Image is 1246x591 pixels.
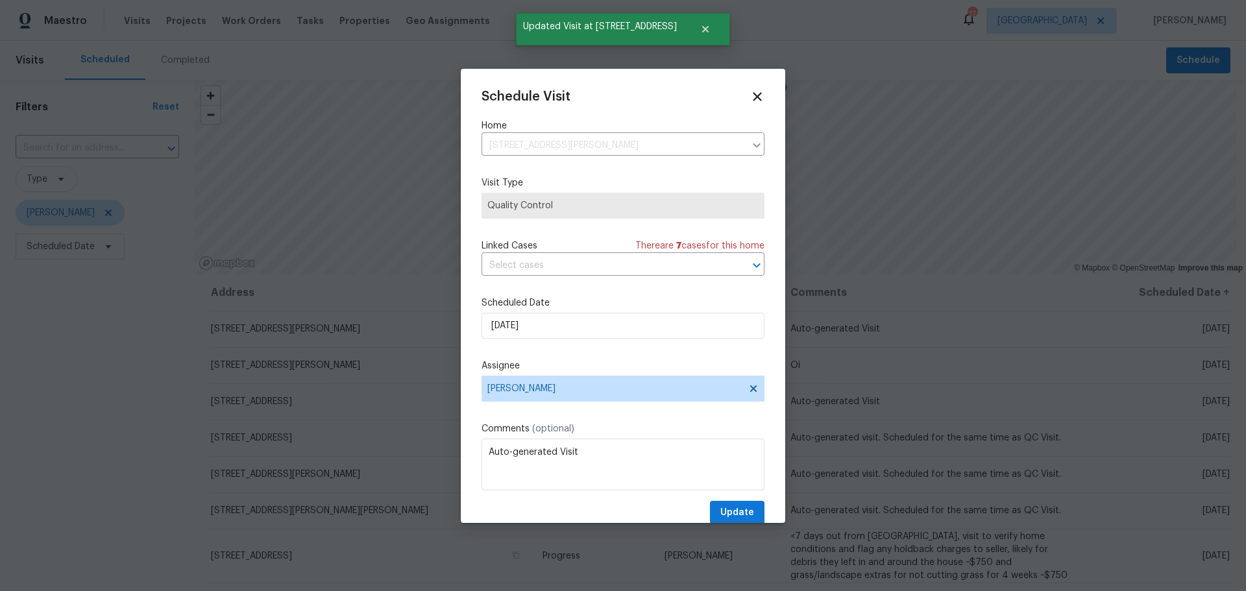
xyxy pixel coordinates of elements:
input: Select cases [482,256,728,276]
span: Updated Visit at [STREET_ADDRESS] [516,13,684,40]
label: Home [482,119,764,132]
span: Schedule Visit [482,90,570,103]
input: Enter in an address [482,136,745,156]
label: Comments [482,422,764,435]
label: Assignee [482,359,764,372]
label: Scheduled Date [482,296,764,309]
input: M/D/YYYY [482,313,764,339]
span: Linked Cases [482,239,537,252]
span: Quality Control [487,199,759,212]
button: Close [684,16,727,42]
span: [PERSON_NAME] [487,383,742,394]
span: There are case s for this home [635,239,764,252]
label: Visit Type [482,176,764,189]
span: Update [720,505,754,521]
textarea: Auto-generated Visit [482,439,764,490]
button: Open [748,256,766,274]
span: (optional) [532,424,574,433]
span: 7 [676,241,681,250]
span: Close [750,90,764,104]
button: Update [710,501,764,525]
